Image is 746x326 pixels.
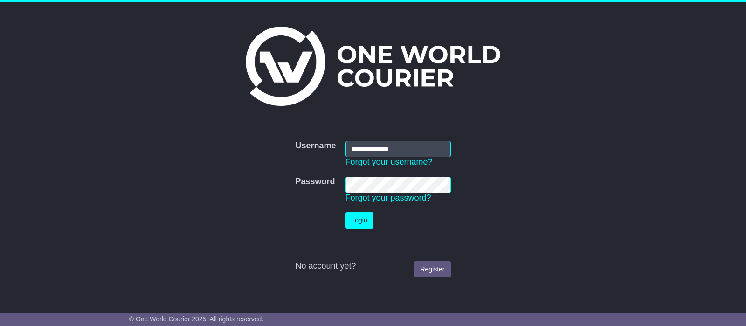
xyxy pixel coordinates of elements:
[246,27,500,106] img: One World
[345,157,433,166] a: Forgot your username?
[295,261,450,271] div: No account yet?
[295,177,335,187] label: Password
[129,315,264,323] span: © One World Courier 2025. All rights reserved.
[345,212,373,229] button: Login
[345,193,431,202] a: Forgot your password?
[414,261,450,277] a: Register
[295,141,336,151] label: Username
